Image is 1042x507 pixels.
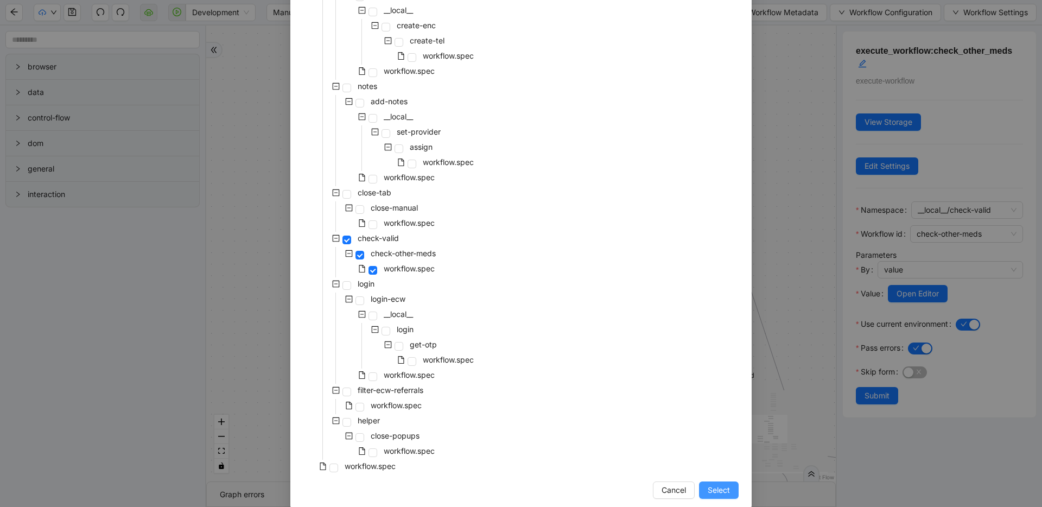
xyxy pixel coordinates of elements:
[382,308,415,321] span: __local__
[384,112,413,121] span: __local__
[345,204,353,212] span: minus-square
[371,401,422,410] span: workflow.spec
[384,446,435,455] span: workflow.spec
[397,52,405,60] span: file
[358,174,366,181] span: file
[332,235,340,242] span: minus-square
[345,461,396,471] span: workflow.spec
[384,37,392,45] span: minus-square
[371,294,405,303] span: login-ecw
[371,128,379,136] span: minus-square
[384,173,435,182] span: workflow.spec
[382,369,437,382] span: workflow.spec
[384,5,413,15] span: __local__
[358,385,423,395] span: filter-ecw-referrals
[397,21,436,30] span: create-enc
[358,188,391,197] span: close-tab
[384,264,435,273] span: workflow.spec
[358,371,366,379] span: file
[421,353,476,366] span: workflow.spec
[371,326,379,333] span: minus-square
[332,417,340,424] span: minus-square
[345,432,353,440] span: minus-square
[395,19,438,32] span: create-enc
[410,36,444,45] span: create-tel
[355,232,401,245] span: check-valid
[382,445,437,458] span: workflow.spec
[421,49,476,62] span: workflow.spec
[397,159,405,166] span: file
[355,186,393,199] span: close-tab
[345,98,353,105] span: minus-square
[368,247,438,260] span: check-other-meds
[358,310,366,318] span: minus-square
[358,7,366,14] span: minus-square
[384,309,413,319] span: __local__
[423,157,474,167] span: workflow.spec
[358,219,366,227] span: file
[708,484,730,496] span: Select
[382,262,437,275] span: workflow.spec
[368,293,408,306] span: login-ecw
[397,127,441,136] span: set-provider
[355,80,379,93] span: notes
[358,113,366,121] span: minus-square
[368,95,410,108] span: add-notes
[368,201,420,214] span: close-manual
[384,66,435,75] span: workflow.spec
[384,218,435,227] span: workflow.spec
[358,447,366,455] span: file
[319,462,327,470] span: file
[397,325,414,334] span: login
[358,233,399,243] span: check-valid
[421,156,476,169] span: workflow.spec
[342,460,398,473] span: workflow.spec
[653,481,695,499] button: Cancel
[345,402,353,409] span: file
[384,341,392,348] span: minus-square
[345,295,353,303] span: minus-square
[397,356,405,364] span: file
[395,125,443,138] span: set-provider
[384,143,392,151] span: minus-square
[408,34,447,47] span: create-tel
[382,110,415,123] span: __local__
[408,338,439,351] span: get-otp
[371,97,408,106] span: add-notes
[382,171,437,184] span: workflow.spec
[355,384,425,397] span: filter-ecw-referrals
[358,81,377,91] span: notes
[332,189,340,197] span: minus-square
[384,370,435,379] span: workflow.spec
[662,484,686,496] span: Cancel
[423,51,474,60] span: workflow.spec
[423,355,474,364] span: workflow.spec
[355,414,382,427] span: helper
[410,340,437,349] span: get-otp
[358,279,374,288] span: login
[382,217,437,230] span: workflow.spec
[368,399,424,412] span: workflow.spec
[371,203,418,212] span: close-manual
[371,249,436,258] span: check-other-meds
[358,67,366,75] span: file
[699,481,739,499] button: Select
[332,386,340,394] span: minus-square
[358,416,380,425] span: helper
[382,4,415,17] span: __local__
[408,141,435,154] span: assign
[382,65,437,78] span: workflow.spec
[410,142,433,151] span: assign
[332,280,340,288] span: minus-square
[395,323,416,336] span: login
[332,83,340,90] span: minus-square
[358,265,366,272] span: file
[345,250,353,257] span: minus-square
[368,429,422,442] span: close-popups
[371,22,379,29] span: minus-square
[355,277,377,290] span: login
[371,431,420,440] span: close-popups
